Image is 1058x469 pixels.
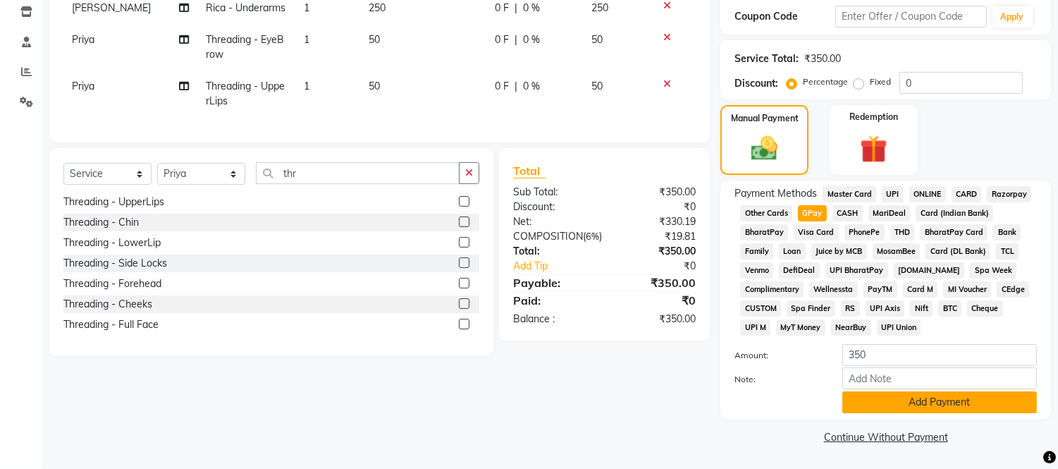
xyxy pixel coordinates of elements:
[207,33,285,61] span: Threading - EyeBrow
[873,243,921,260] span: MosamBee
[996,243,1019,260] span: TCL
[992,6,1033,28] button: Apply
[863,281,897,298] span: PayTM
[740,262,773,279] span: Venmo
[592,33,603,46] span: 50
[592,1,609,14] span: 250
[605,292,707,309] div: ₹0
[256,162,460,184] input: Search or Scan
[938,300,961,317] span: BTC
[794,224,839,240] span: Visa Card
[605,244,707,259] div: ₹350.00
[866,300,905,317] span: UPI Axis
[804,51,841,66] div: ₹350.00
[515,79,517,94] span: |
[809,281,858,298] span: Wellnessta
[842,344,1037,366] input: Amount
[851,132,896,166] img: _gift.svg
[740,205,792,221] span: Other Cards
[831,319,871,336] span: NearBuy
[731,112,799,125] label: Manual Payment
[523,1,540,16] span: 0 %
[605,274,707,291] div: ₹350.00
[882,186,904,202] span: UPI
[776,319,825,336] span: MyT Money
[503,214,605,229] div: Net:
[72,80,94,92] span: Priya
[849,111,898,123] label: Redemption
[63,256,167,271] div: Threading - Side Locks
[63,236,161,250] div: Threading - LowerLip
[993,224,1021,240] span: Bank
[592,80,603,92] span: 50
[515,1,517,16] span: |
[868,205,911,221] span: MariDeal
[513,164,546,178] span: Total
[825,262,888,279] span: UPI BharatPay
[495,32,509,47] span: 0 F
[369,80,380,92] span: 50
[740,300,781,317] span: CUSTOM
[72,33,94,46] span: Priya
[72,1,151,14] span: [PERSON_NAME]
[734,51,799,66] div: Service Total:
[605,312,707,327] div: ₹350.00
[870,75,891,88] label: Fixed
[515,32,517,47] span: |
[835,6,986,28] input: Enter Offer / Coupon Code
[503,292,605,309] div: Paid:
[605,185,707,200] div: ₹350.00
[943,281,991,298] span: MI Voucher
[811,243,867,260] span: Juice by MCB
[63,195,164,209] div: Threading - UpperLips
[987,186,1031,202] span: Razorpay
[613,229,706,244] div: ₹19.81
[925,243,990,260] span: Card (DL Bank)
[779,262,820,279] span: DefiDeal
[910,300,933,317] span: Nift
[803,75,848,88] label: Percentage
[903,281,938,298] span: Card M
[734,76,778,91] div: Discount:
[495,1,509,16] span: 0 F
[734,186,817,201] span: Payment Methods
[63,317,159,332] div: Threading - Full Face
[304,80,309,92] span: 1
[622,259,707,274] div: ₹0
[503,274,605,291] div: Payable:
[369,33,380,46] span: 50
[724,373,832,386] label: Note:
[842,367,1037,389] input: Add Note
[894,262,965,279] span: [DOMAIN_NAME]
[605,214,707,229] div: ₹330.19
[724,349,832,362] label: Amount:
[503,229,613,244] div: ( )
[503,244,605,259] div: Total:
[832,205,863,221] span: CASH
[523,32,540,47] span: 0 %
[740,319,770,336] span: UPI M
[798,205,827,221] span: GPay
[967,300,1003,317] span: Cheque
[920,224,988,240] span: BharatPay Card
[890,224,915,240] span: THD
[787,300,835,317] span: Spa Finder
[952,186,982,202] span: CARD
[740,281,804,298] span: Complimentary
[823,186,876,202] span: Master Card
[734,9,835,24] div: Coupon Code
[844,224,885,240] span: PhonePe
[207,80,285,107] span: Threading - UpperLips
[743,133,785,164] img: _cash.svg
[304,1,309,14] span: 1
[779,243,806,260] span: Loan
[586,231,599,242] span: 6%
[909,186,946,202] span: ONLINE
[503,312,605,327] div: Balance :
[63,297,152,312] div: Threading - Cheeks
[877,319,921,336] span: UPI Union
[503,200,605,214] div: Discount:
[503,259,622,274] a: Add Tip
[495,79,509,94] span: 0 F
[523,79,540,94] span: 0 %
